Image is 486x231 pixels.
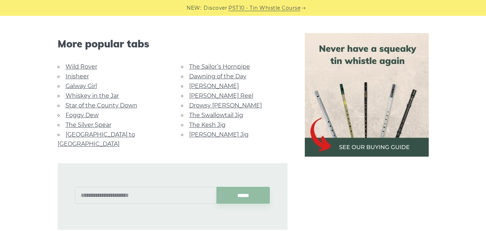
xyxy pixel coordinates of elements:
a: Whiskey in the Jar [66,92,119,99]
a: The Kesh Jig [189,121,226,128]
a: [GEOGRAPHIC_DATA] to [GEOGRAPHIC_DATA] [58,131,135,147]
a: Dawning of the Day [189,73,246,80]
a: Inisheer [66,73,89,80]
a: PST10 - Tin Whistle Course [228,4,300,12]
a: Galway Girl [66,83,97,89]
a: Star of the County Down [66,102,137,109]
a: Drowsy [PERSON_NAME] [189,102,262,109]
a: Wild Rover [66,63,97,70]
span: NEW: [187,4,201,12]
a: The Silver Spear [66,121,111,128]
span: More popular tabs [58,38,287,50]
a: The Sailor’s Hornpipe [189,63,250,70]
span: Discover [204,4,227,12]
a: [PERSON_NAME] Jig [189,131,249,138]
a: Foggy Dew [66,112,99,119]
a: The Swallowtail Jig [189,112,243,119]
img: tin whistle buying guide [305,33,429,157]
a: [PERSON_NAME] Reel [189,92,253,99]
a: [PERSON_NAME] [189,83,239,89]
